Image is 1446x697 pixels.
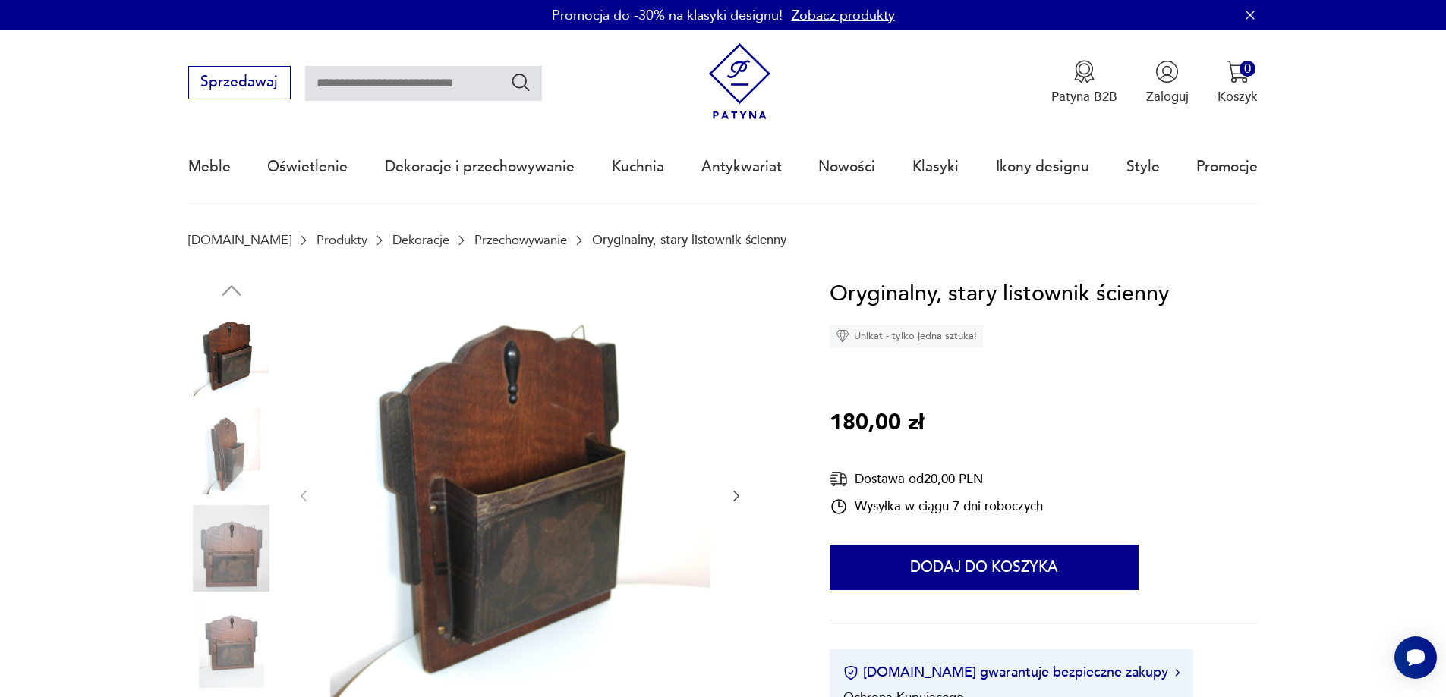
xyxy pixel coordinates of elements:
p: 180,00 zł [830,406,924,441]
p: Koszyk [1218,88,1258,105]
p: Zaloguj [1146,88,1189,105]
a: Dekoracje i przechowywanie [385,132,575,202]
a: Sprzedawaj [188,77,291,89]
a: Zobacz produkty [792,6,895,25]
button: Dodaj do koszyka [830,545,1139,590]
a: Kuchnia [612,132,664,202]
a: Meble [188,132,231,202]
p: Patyna B2B [1051,88,1117,105]
button: Patyna B2B [1051,60,1117,105]
img: Ikona certyfikatu [843,665,858,680]
img: Ikona strzałki w prawo [1175,669,1180,677]
img: Zdjęcie produktu Oryginalny, stary listownik ścienny [188,505,275,592]
a: Nowości [818,132,875,202]
button: Szukaj [510,71,532,93]
button: 0Koszyk [1218,60,1258,105]
a: Klasyki [912,132,959,202]
img: Ikona diamentu [836,329,849,343]
iframe: Smartsupp widget button [1394,636,1437,679]
a: Ikona medaluPatyna B2B [1051,60,1117,105]
a: Promocje [1196,132,1258,202]
a: Dekoracje [392,233,449,247]
div: 0 [1240,61,1255,77]
a: Przechowywanie [474,233,567,247]
p: Oryginalny, stary listownik ścienny [592,233,786,247]
img: Patyna - sklep z meblami i dekoracjami vintage [701,43,778,120]
div: Unikat - tylko jedna sztuka! [830,325,983,347]
a: Produkty [317,233,367,247]
img: Ikona dostawy [830,469,848,488]
img: Zdjęcie produktu Oryginalny, stary listownik ścienny [188,408,275,494]
div: Wysyłka w ciągu 7 dni roboczych [830,498,1043,516]
img: Ikona medalu [1073,60,1096,83]
a: Oświetlenie [267,132,348,202]
button: Sprzedawaj [188,66,291,99]
a: [DOMAIN_NAME] [188,233,291,247]
a: Ikony designu [996,132,1089,202]
a: Antykwariat [701,132,782,202]
button: Zaloguj [1146,60,1189,105]
p: Promocja do -30% na klasyki designu! [552,6,783,25]
img: Ikonka użytkownika [1155,60,1179,83]
img: Ikona koszyka [1226,60,1249,83]
div: Dostawa od 20,00 PLN [830,469,1043,488]
h1: Oryginalny, stary listownik ścienny [830,277,1169,312]
img: Zdjęcie produktu Oryginalny, stary listownik ścienny [188,601,275,688]
a: Style [1126,132,1160,202]
button: [DOMAIN_NAME] gwarantuje bezpieczne zakupy [843,663,1180,682]
img: Zdjęcie produktu Oryginalny, stary listownik ścienny [188,312,275,398]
